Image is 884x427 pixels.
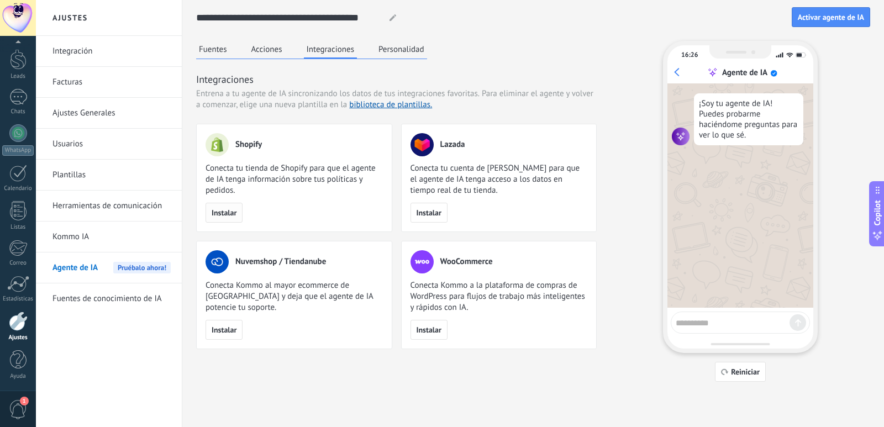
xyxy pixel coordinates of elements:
span: Conecta tu tienda de Shopify para que el agente de IA tenga información sobre tus políticas y ped... [206,163,383,196]
div: Calendario [2,185,34,192]
li: Usuarios [36,129,182,160]
span: Copilot [872,200,883,225]
span: Pruébalo ahora! [113,262,171,273]
li: Kommo IA [36,222,182,252]
span: Entrena a tu agente de IA sincronizando los datos de tus integraciones favoritas. [196,88,480,99]
span: Agente de IA [52,252,98,283]
span: Conecta Kommo a la plataforma de compras de WordPress para flujos de trabajo más inteligentes y r... [411,280,588,313]
li: Fuentes de conocimiento de IA [36,283,182,314]
img: agent icon [672,128,690,145]
span: Shopify [235,139,262,150]
span: Instalar [417,326,441,334]
span: Lazada [440,139,465,150]
div: Agente de IA [722,67,767,78]
div: Correo [2,260,34,267]
a: Plantillas [52,160,171,191]
div: Ayuda [2,373,34,380]
span: Instalar [212,326,236,334]
button: Instalar [411,320,448,340]
a: Kommo IA [52,222,171,252]
li: Plantillas [36,160,182,191]
span: Reiniciar [731,368,760,376]
span: Para eliminar el agente y volver a comenzar, elige una nueva plantilla en la [196,88,593,110]
span: Instalar [212,209,236,217]
div: ¡Soy tu agente de IA! Puedes probarme haciéndome preguntas para ver lo que sé. [694,93,803,145]
button: Instalar [206,203,243,223]
li: Integración [36,36,182,67]
li: Ajustes Generales [36,98,182,129]
span: 1 [20,397,29,405]
button: Instalar [411,203,448,223]
span: Conecta Kommo al mayor ecommerce de [GEOGRAPHIC_DATA] y deja que el agente de IA potencie tu sopo... [206,280,383,313]
a: Fuentes de conocimiento de IA [52,283,171,314]
button: Acciones [249,41,285,57]
span: Activar agente de IA [798,13,864,21]
div: WhatsApp [2,145,34,156]
a: Facturas [52,67,171,98]
span: Conecta tu cuenta de [PERSON_NAME] para que el agente de IA tenga acceso a los datos en tiempo re... [411,163,588,196]
a: biblioteca de plantillas. [349,99,432,110]
li: Facturas [36,67,182,98]
div: Estadísticas [2,296,34,303]
span: Nuvemshop / Tiendanube [235,256,326,267]
button: Fuentes [196,41,230,57]
a: Agente de IAPruébalo ahora! [52,252,171,283]
div: Leads [2,73,34,80]
a: Herramientas de comunicación [52,191,171,222]
div: Listas [2,224,34,231]
a: Integración [52,36,171,67]
li: Agente de IA [36,252,182,283]
button: Activar agente de IA [792,7,870,27]
button: Instalar [206,320,243,340]
button: Integraciones [304,41,357,59]
button: Personalidad [376,41,427,57]
h3: Integraciones [196,72,597,86]
li: Herramientas de comunicación [36,191,182,222]
div: Ajustes [2,334,34,341]
span: Instalar [417,209,441,217]
a: Ajustes Generales [52,98,171,129]
span: WooCommerce [440,256,493,267]
div: 16:26 [681,51,698,59]
button: Reiniciar [715,362,766,382]
a: Usuarios [52,129,171,160]
div: Chats [2,108,34,115]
